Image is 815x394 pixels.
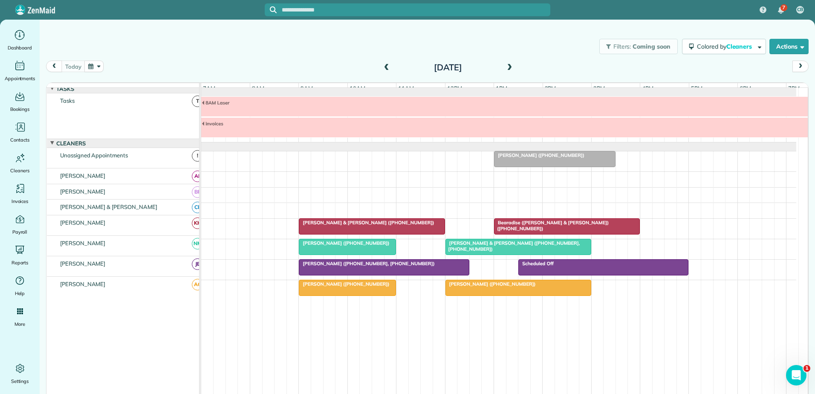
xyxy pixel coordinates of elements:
a: Settings [3,362,36,385]
span: 9am [299,85,315,92]
span: CB [192,202,203,213]
span: 5pm [689,85,704,92]
span: NM [192,238,203,249]
a: Reports [3,243,36,267]
span: 4pm [640,85,655,92]
span: Settings [11,377,29,385]
span: Cleaners [55,140,87,147]
span: Help [15,289,25,298]
h2: [DATE] [395,63,501,72]
span: Colored by [697,43,755,50]
span: Appointments [5,74,35,83]
button: Colored byCleaners [682,39,766,54]
span: [PERSON_NAME] & [PERSON_NAME] ([PHONE_NUMBER]) [298,220,434,226]
span: [PERSON_NAME] & [PERSON_NAME] ([PHONE_NUMBER], [PHONE_NUMBER]) [445,240,580,252]
span: T [192,96,203,107]
span: JB [192,258,203,270]
button: today [61,61,85,72]
a: Contacts [3,120,36,144]
span: [PERSON_NAME] ([PHONE_NUMBER]) [445,281,536,287]
a: Cleaners [3,151,36,175]
span: Tasks [55,85,76,92]
span: 11am [396,85,416,92]
iframe: Intercom live chat [786,365,806,385]
svg: Focus search [270,6,277,13]
span: Coming soon [633,43,671,50]
span: 8AM Laser [201,100,230,106]
span: [PERSON_NAME] ([PHONE_NUMBER], [PHONE_NUMBER]) [298,261,435,267]
span: 6pm [738,85,753,92]
span: [PERSON_NAME] [58,240,107,246]
span: 12pm [445,85,464,92]
span: Reports [12,258,29,267]
span: Invoices [12,197,29,206]
span: Unassigned Appointments [58,152,130,159]
span: Cleaners [10,166,29,175]
span: [PERSON_NAME] ([PHONE_NUMBER]) [298,281,390,287]
span: 10am [348,85,367,92]
a: Dashboard [3,28,36,52]
span: Dashboard [8,43,32,52]
span: 3pm [592,85,607,92]
button: next [792,61,809,72]
button: Actions [769,39,809,54]
span: Cleaners [726,43,754,50]
span: 8am [250,85,266,92]
span: BR [192,186,203,198]
span: 7am [201,85,217,92]
span: Tasks [58,97,76,104]
span: [PERSON_NAME] ([PHONE_NUMBER]) [298,240,390,246]
span: Contacts [10,136,29,144]
button: Focus search [265,6,277,13]
a: Payroll [3,212,36,236]
span: 1 [803,365,810,372]
a: Appointments [3,59,36,83]
span: Payroll [12,228,28,236]
span: [PERSON_NAME] [58,172,107,179]
span: Scheduled Off [518,261,554,267]
span: [PERSON_NAME] & [PERSON_NAME] [58,203,159,210]
span: Bearadise ([PERSON_NAME] & [PERSON_NAME]) ([PHONE_NUMBER]) [494,220,609,232]
span: Filters: [613,43,631,50]
span: ! [192,150,203,162]
span: 1pm [494,85,509,92]
span: [PERSON_NAME] [58,219,107,226]
div: 7 unread notifications [772,1,790,20]
span: 7 [782,4,785,11]
span: [PERSON_NAME] [58,281,107,287]
span: 2pm [543,85,558,92]
span: Bookings [10,105,30,113]
a: Invoices [3,182,36,206]
span: [PERSON_NAME] [58,188,107,195]
span: [PERSON_NAME] ([PHONE_NUMBER]) [494,152,585,158]
a: Help [3,274,36,298]
span: [PERSON_NAME] [58,260,107,267]
span: KH [192,217,203,229]
button: prev [46,61,62,72]
a: Bookings [3,90,36,113]
span: CB [797,6,803,13]
span: AF [192,171,203,182]
span: AG [192,279,203,290]
span: More [14,320,25,328]
span: invoices [201,121,224,127]
span: 7pm [786,85,801,92]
